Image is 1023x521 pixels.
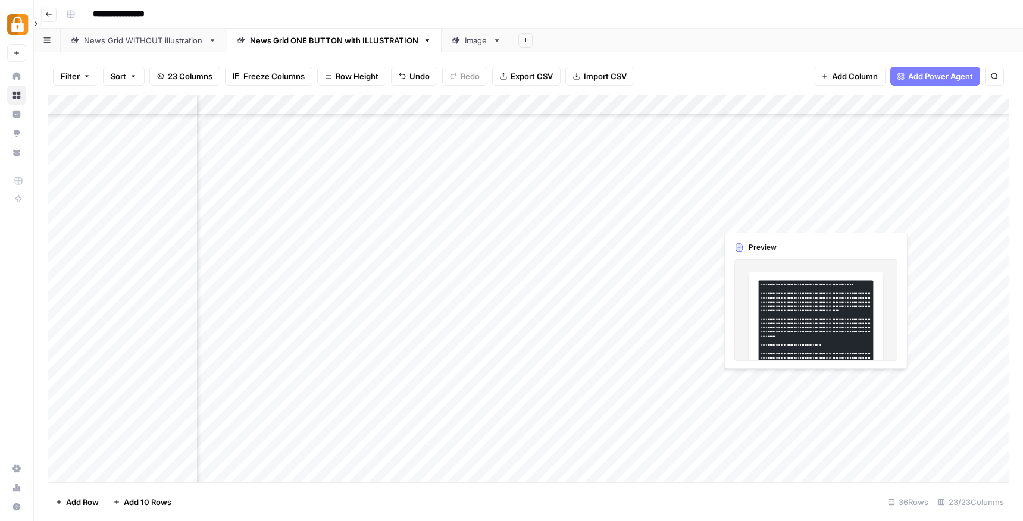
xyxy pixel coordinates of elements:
button: Import CSV [565,67,634,86]
button: Add Row [48,492,106,511]
span: 23 Columns [168,70,212,82]
div: News Grid ONE BUTTON with ILLUSTRATION [250,34,418,46]
button: Row Height [317,67,386,86]
button: Add Power Agent [890,67,980,86]
span: Add Column [832,70,878,82]
button: Filter [53,67,98,86]
a: News Grid WITHOUT illustration [61,29,227,52]
div: News Grid WITHOUT illustration [84,34,204,46]
span: Undo [409,70,430,82]
span: Freeze Columns [243,70,305,82]
span: Export CSV [511,70,553,82]
button: Add 10 Rows [106,492,179,511]
span: Add Row [66,496,99,508]
button: Add Column [814,67,886,86]
a: Your Data [7,143,26,162]
button: Freeze Columns [225,67,312,86]
span: Sort [111,70,126,82]
div: 36 Rows [883,492,933,511]
div: 23/23 Columns [933,492,1009,511]
a: Home [7,67,26,86]
a: Browse [7,86,26,105]
span: Row Height [336,70,378,82]
span: Redo [461,70,480,82]
a: Image [442,29,511,52]
button: Sort [103,67,145,86]
a: Opportunities [7,124,26,143]
a: Usage [7,478,26,497]
img: Adzz Logo [7,14,29,35]
div: Image [465,34,488,46]
span: Add Power Agent [908,70,973,82]
button: Help + Support [7,497,26,516]
button: 23 Columns [149,67,220,86]
button: Export CSV [492,67,561,86]
button: Redo [442,67,487,86]
button: Workspace: Adzz [7,10,26,39]
a: Insights [7,105,26,124]
span: Import CSV [584,70,627,82]
a: News Grid ONE BUTTON with ILLUSTRATION [227,29,442,52]
span: Filter [61,70,80,82]
span: Add 10 Rows [124,496,171,508]
button: Undo [391,67,437,86]
a: Settings [7,459,26,478]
